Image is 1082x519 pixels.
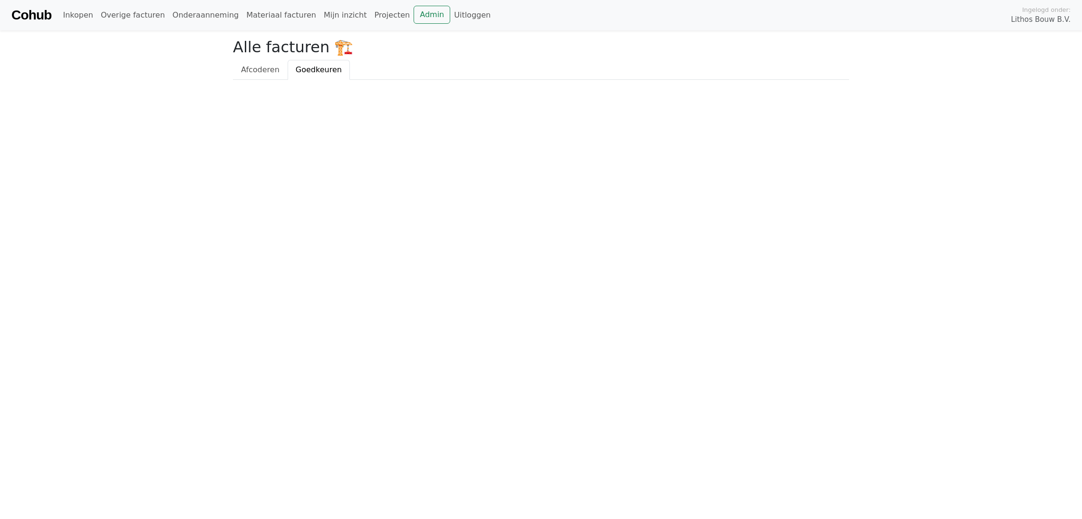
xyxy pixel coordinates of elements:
[296,65,342,74] span: Goedkeuren
[233,60,288,80] a: Afcoderen
[169,6,242,25] a: Onderaanneming
[233,38,849,56] h2: Alle facturen 🏗️
[288,60,350,80] a: Goedkeuren
[450,6,494,25] a: Uitloggen
[370,6,414,25] a: Projecten
[242,6,320,25] a: Materiaal facturen
[1011,14,1071,25] span: Lithos Bouw B.V.
[414,6,450,24] a: Admin
[97,6,169,25] a: Overige facturen
[1022,5,1071,14] span: Ingelogd onder:
[320,6,371,25] a: Mijn inzicht
[59,6,97,25] a: Inkopen
[11,4,51,27] a: Cohub
[241,65,280,74] span: Afcoderen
